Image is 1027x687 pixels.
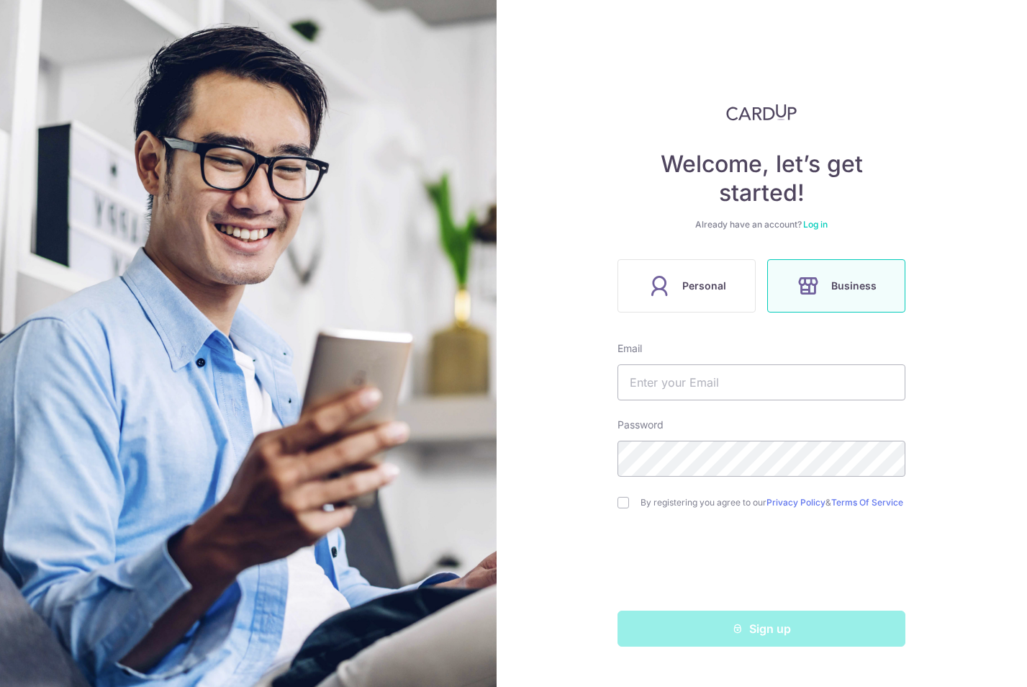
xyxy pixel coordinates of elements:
span: Business [831,277,877,295]
h4: Welcome, let’s get started! [617,150,905,207]
label: By registering you agree to our & [641,497,905,508]
a: Terms Of Service [831,497,903,508]
div: Already have an account? [617,219,905,230]
label: Password [617,418,664,432]
input: Enter your Email [617,364,905,400]
label: Email [617,341,642,356]
a: Log in [803,219,828,230]
iframe: reCAPTCHA [652,537,871,593]
img: CardUp Logo [726,104,797,121]
a: Personal [612,259,761,313]
a: Privacy Policy [766,497,825,508]
a: Business [761,259,911,313]
span: Personal [682,277,726,295]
